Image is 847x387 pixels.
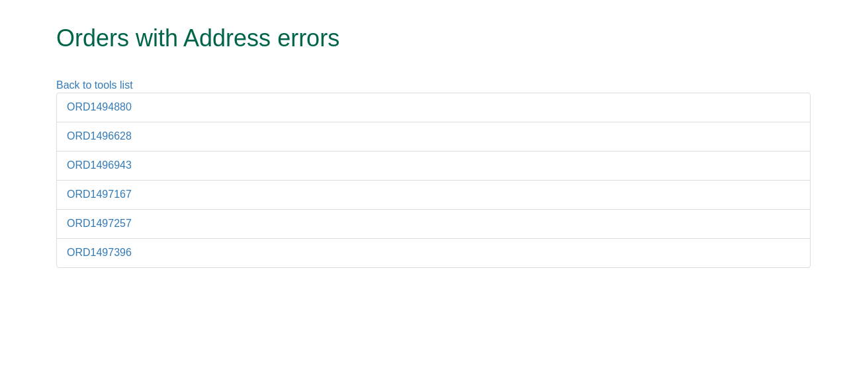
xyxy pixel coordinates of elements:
[67,101,132,112] a: ORD1494880
[56,79,133,91] a: Back to tools list
[67,189,132,200] a: ORD1497167
[56,25,761,52] h1: Orders with Address errors
[67,218,132,229] a: ORD1497257
[67,159,132,171] a: ORD1496943
[67,130,132,142] a: ORD1496628
[67,247,132,258] a: ORD1497396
